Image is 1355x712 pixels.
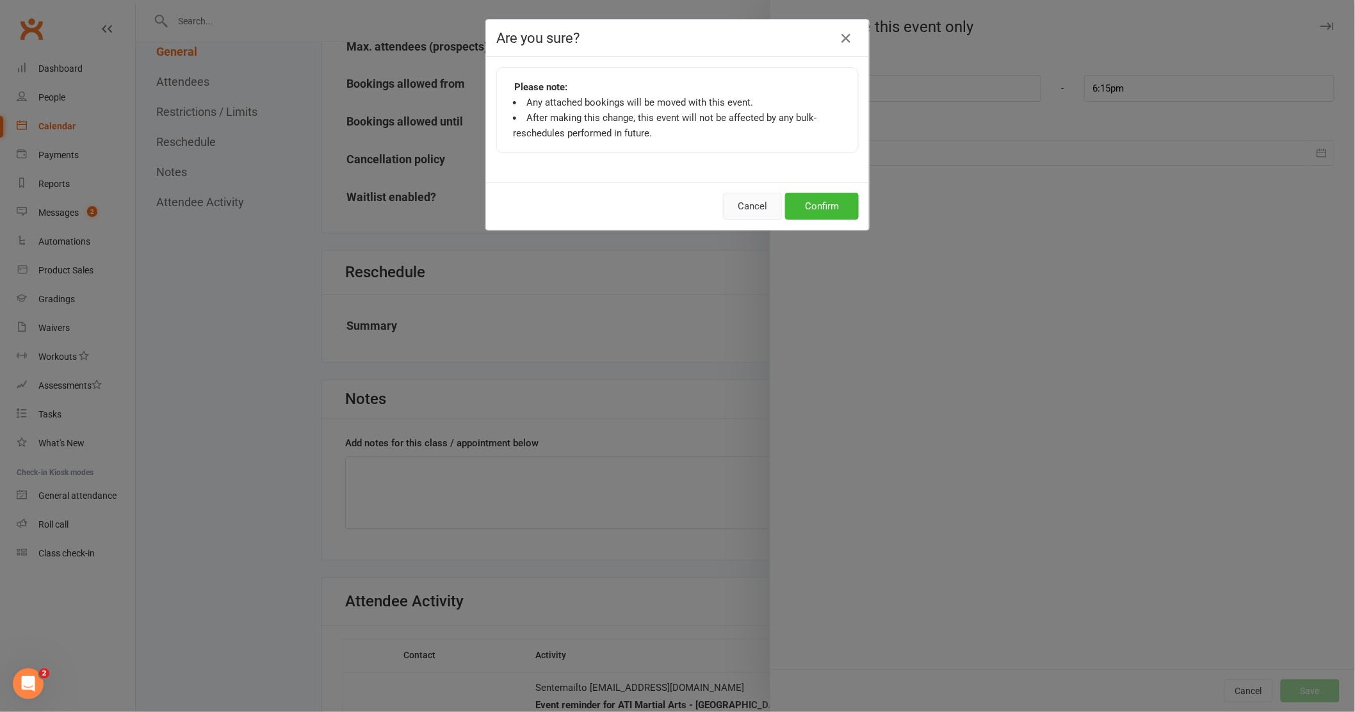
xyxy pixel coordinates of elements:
[13,668,44,699] iframe: Intercom live chat
[785,193,859,220] button: Confirm
[39,668,49,679] span: 2
[723,193,782,220] button: Cancel
[496,30,859,46] h4: Are you sure?
[513,95,842,110] li: Any attached bookings will be moved with this event.
[514,79,567,95] strong: Please note:
[513,110,842,141] li: After making this change, this event will not be affected by any bulk-reschedules performed in fu...
[836,28,856,49] button: Close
